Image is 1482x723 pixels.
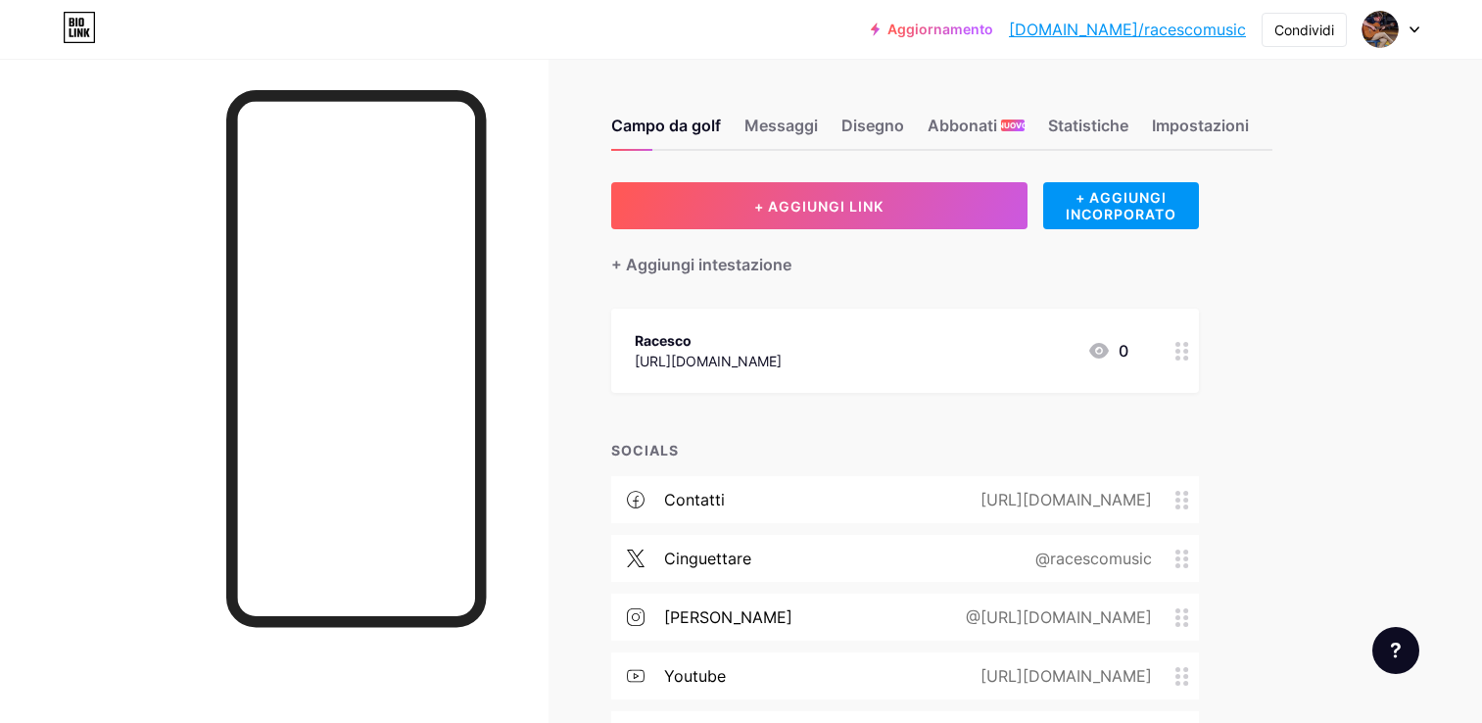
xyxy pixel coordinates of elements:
a: [DOMAIN_NAME]/racescomusic [1009,18,1246,41]
div: youtube [664,664,726,688]
div: @racescomusic [1004,547,1175,570]
div: Condividi [1274,20,1334,40]
div: [URL][DOMAIN_NAME] [635,351,782,371]
div: + AGGIUNGI INCORPORATO [1043,182,1199,229]
font: Abbonati [928,114,997,137]
div: SOCIALS [611,440,1199,460]
div: [PERSON_NAME] [664,605,792,629]
div: cinguettare [664,547,751,570]
div: Campo da golf [611,114,721,149]
div: [URL][DOMAIN_NAME] [949,664,1175,688]
font: 0 [1119,339,1128,362]
div: Statistiche [1048,114,1128,149]
font: Aggiornamento [887,22,993,37]
div: Contatti [664,488,725,511]
button: + AGGIUNGI LINK [611,182,1028,229]
div: Racesco [635,330,782,351]
div: @[URL][DOMAIN_NAME] [934,605,1175,629]
div: Messaggi [744,114,818,149]
div: Impostazioni [1152,114,1249,149]
div: Disegno [841,114,904,149]
img: Francesco Recupero [1362,11,1399,48]
span: NUOVO [998,120,1028,131]
span: + AGGIUNGI LINK [754,198,884,215]
div: [URL][DOMAIN_NAME] [949,488,1175,511]
div: + Aggiungi intestazione [611,253,791,276]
